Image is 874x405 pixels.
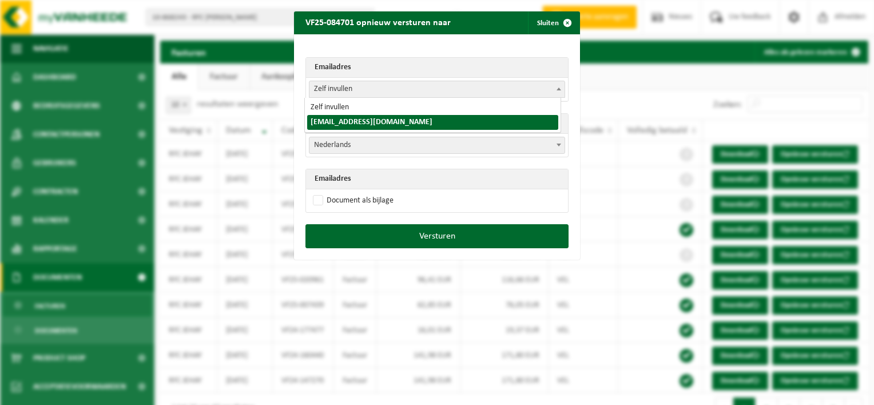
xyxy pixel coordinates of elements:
span: Zelf invullen [309,81,565,98]
button: Versturen [305,224,569,248]
h2: VF25-084701 opnieuw versturen naar [294,11,462,33]
span: Nederlands [309,137,565,154]
button: Sluiten [528,11,579,34]
label: Document als bijlage [311,192,394,209]
th: Emailadres [306,58,568,78]
li: [EMAIL_ADDRESS][DOMAIN_NAME] [307,115,558,130]
th: Emailadres [306,169,568,189]
span: Zelf invullen [309,81,565,97]
span: Nederlands [309,137,565,153]
li: Zelf invullen [307,100,558,115]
